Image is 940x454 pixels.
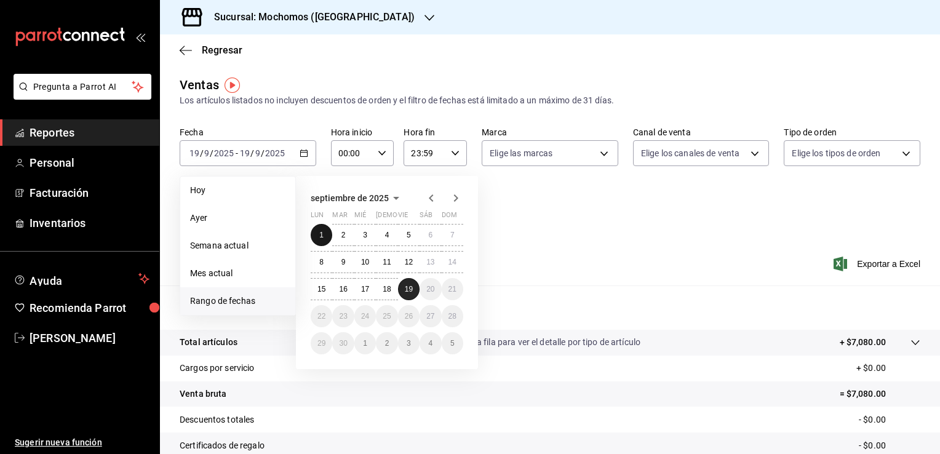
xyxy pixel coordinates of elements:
[420,224,441,246] button: 6 de septiembre de 2025
[311,211,324,224] abbr: lunes
[792,147,880,159] span: Elige los tipos de orden
[180,388,226,400] p: Venta bruta
[180,413,254,426] p: Descuentos totales
[339,285,347,293] abbr: 16 de septiembre de 2025
[784,128,920,137] label: Tipo de orden
[190,239,285,252] span: Semana actual
[859,413,920,426] p: - $0.00
[420,305,441,327] button: 27 de septiembre de 2025
[332,224,354,246] button: 2 de septiembre de 2025
[383,312,391,321] abbr: 25 de septiembre de 2025
[354,332,376,354] button: 1 de octubre de 2025
[376,305,397,327] button: 25 de septiembre de 2025
[311,191,404,205] button: septiembre de 2025
[361,285,369,293] abbr: 17 de septiembre de 2025
[30,300,149,316] span: Recomienda Parrot
[341,258,346,266] abbr: 9 de septiembre de 2025
[190,184,285,197] span: Hoy
[398,251,420,273] button: 12 de septiembre de 2025
[376,251,397,273] button: 11 de septiembre de 2025
[633,128,770,137] label: Canal de venta
[319,258,324,266] abbr: 8 de septiembre de 2025
[204,10,415,25] h3: Sucursal: Mochomos ([GEOGRAPHIC_DATA])
[30,185,149,201] span: Facturación
[311,193,389,203] span: septiembre de 2025
[339,312,347,321] abbr: 23 de septiembre de 2025
[180,128,316,137] label: Fecha
[265,148,285,158] input: ----
[311,251,332,273] button: 8 de septiembre de 2025
[180,336,237,349] p: Total artículos
[180,300,920,315] p: Resumen
[363,339,367,348] abbr: 1 de octubre de 2025
[420,278,441,300] button: 20 de septiembre de 2025
[210,148,213,158] span: /
[383,258,391,266] abbr: 11 de septiembre de 2025
[354,251,376,273] button: 10 de septiembre de 2025
[450,231,455,239] abbr: 7 de septiembre de 2025
[30,124,149,141] span: Reportes
[450,339,455,348] abbr: 5 de octubre de 2025
[420,251,441,273] button: 13 de septiembre de 2025
[236,148,238,158] span: -
[436,336,640,349] p: Da clic en la fila para ver el detalle por tipo de artículo
[339,339,347,348] abbr: 30 de septiembre de 2025
[30,330,149,346] span: [PERSON_NAME]
[442,278,463,300] button: 21 de septiembre de 2025
[311,278,332,300] button: 15 de septiembre de 2025
[398,224,420,246] button: 5 de septiembre de 2025
[407,231,411,239] abbr: 5 de septiembre de 2025
[317,339,325,348] abbr: 29 de septiembre de 2025
[332,278,354,300] button: 16 de septiembre de 2025
[398,332,420,354] button: 3 de octubre de 2025
[398,278,420,300] button: 19 de septiembre de 2025
[482,128,618,137] label: Marca
[311,305,332,327] button: 22 de septiembre de 2025
[331,128,394,137] label: Hora inicio
[354,211,366,224] abbr: miércoles
[9,89,151,102] a: Pregunta a Parrot AI
[376,278,397,300] button: 18 de septiembre de 2025
[317,285,325,293] abbr: 15 de septiembre de 2025
[30,154,149,171] span: Personal
[332,332,354,354] button: 30 de septiembre de 2025
[426,312,434,321] abbr: 27 de septiembre de 2025
[180,362,255,375] p: Cargos por servicio
[332,305,354,327] button: 23 de septiembre de 2025
[398,211,408,224] abbr: viernes
[426,258,434,266] abbr: 13 de septiembre de 2025
[189,148,200,158] input: --
[180,439,265,452] p: Certificados de regalo
[332,251,354,273] button: 9 de septiembre de 2025
[404,128,467,137] label: Hora fin
[341,231,346,239] abbr: 2 de septiembre de 2025
[836,257,920,271] span: Exportar a Excel
[250,148,254,158] span: /
[420,211,432,224] abbr: sábado
[332,211,347,224] abbr: martes
[361,312,369,321] abbr: 24 de septiembre de 2025
[225,78,240,93] img: Tooltip marker
[261,148,265,158] span: /
[442,251,463,273] button: 14 de septiembre de 2025
[376,211,448,224] abbr: jueves
[428,231,432,239] abbr: 6 de septiembre de 2025
[448,258,456,266] abbr: 14 de septiembre de 2025
[840,336,886,349] p: + $7,080.00
[311,332,332,354] button: 29 de septiembre de 2025
[426,285,434,293] abbr: 20 de septiembre de 2025
[30,215,149,231] span: Inventarios
[641,147,739,159] span: Elige los canales de venta
[180,44,242,56] button: Regresar
[361,258,369,266] abbr: 10 de septiembre de 2025
[255,148,261,158] input: --
[428,339,432,348] abbr: 4 de octubre de 2025
[405,285,413,293] abbr: 19 de septiembre de 2025
[420,332,441,354] button: 4 de octubre de 2025
[363,231,367,239] abbr: 3 de septiembre de 2025
[442,305,463,327] button: 28 de septiembre de 2025
[442,211,457,224] abbr: domingo
[135,32,145,42] button: open_drawer_menu
[405,258,413,266] abbr: 12 de septiembre de 2025
[407,339,411,348] abbr: 3 de octubre de 2025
